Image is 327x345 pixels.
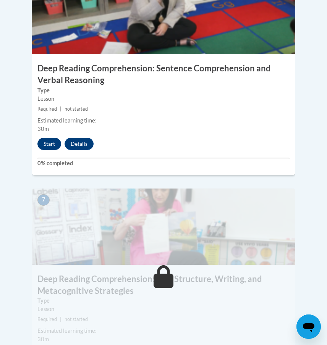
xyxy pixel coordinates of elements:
span: | [60,316,62,322]
div: Estimated learning time: [37,116,290,125]
span: 30m [37,336,49,342]
span: not started [65,316,88,322]
img: Course Image [32,189,295,265]
span: | [60,106,62,112]
span: Required [37,106,57,112]
span: 7 [37,194,50,206]
span: not started [65,106,88,112]
div: Lesson [37,305,290,313]
h3: Deep Reading Comprehension: Sentence Comprehension and Verbal Reasoning [32,63,295,86]
iframe: Button to launch messaging window [296,314,321,339]
label: Type [37,297,290,305]
div: Lesson [37,95,290,103]
label: 0% completed [37,159,290,168]
h3: Deep Reading Comprehension: Text Structure, Writing, and Metacognitive Strategies [32,273,295,297]
button: Details [65,138,94,150]
span: Required [37,316,57,322]
label: Type [37,86,290,95]
span: 30m [37,126,49,132]
div: Estimated learning time: [37,327,290,335]
button: Start [37,138,61,150]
